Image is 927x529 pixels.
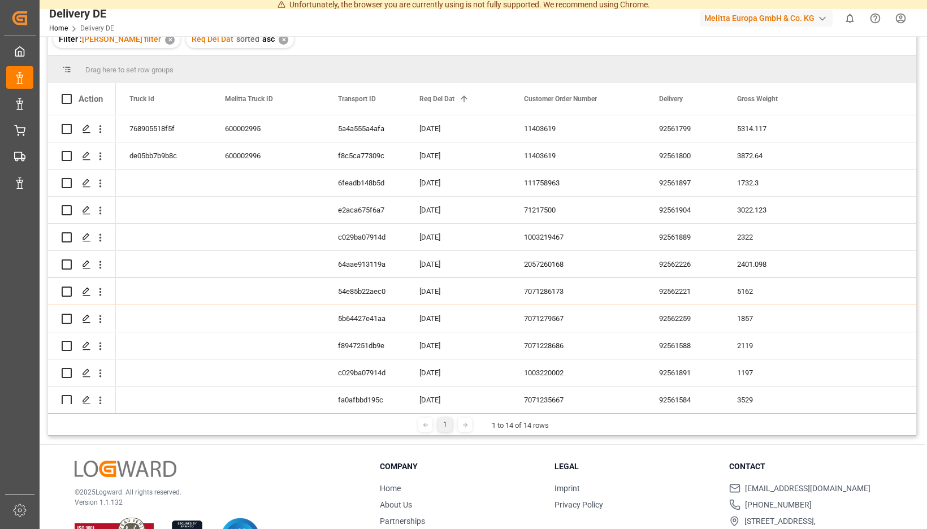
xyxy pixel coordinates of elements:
[724,142,837,169] div: 3872.64
[863,6,888,31] button: Help Center
[729,461,890,472] h3: Contact
[380,517,425,526] a: Partnerships
[492,420,549,431] div: 1 to 14 of 14 rows
[510,224,646,250] div: 1003219467
[510,305,646,332] div: 7071279567
[406,332,510,359] div: [DATE]
[48,332,116,359] div: Press SPACE to select this row.
[406,115,510,142] div: [DATE]
[324,251,406,277] div: 64aae913119a
[646,251,724,277] div: 92562226
[406,305,510,332] div: [DATE]
[510,387,646,413] div: 7071235667
[646,170,724,196] div: 92561897
[419,95,454,103] span: Req Del Dat
[724,224,837,250] div: 2322
[279,35,288,45] div: ✕
[75,487,352,497] p: © 2025 Logward. All rights reserved.
[510,115,646,142] div: 11403619
[700,7,837,29] button: Melitta Europa GmbH & Co. KG
[48,197,116,224] div: Press SPACE to select this row.
[724,387,837,413] div: 3529
[324,359,406,386] div: c029ba07914d
[745,499,812,511] span: [PHONE_NUMBER]
[48,387,116,414] div: Press SPACE to select this row.
[406,359,510,386] div: [DATE]
[646,197,724,223] div: 92561904
[48,359,116,387] div: Press SPACE to select this row.
[646,278,724,305] div: 92562221
[116,115,211,142] div: 768905518f5f
[116,142,211,169] div: de05bb7b9b8c
[646,115,724,142] div: 92561799
[510,332,646,359] div: 7071228686
[380,484,401,493] a: Home
[75,461,176,477] img: Logward Logo
[75,497,352,508] p: Version 1.1.132
[49,24,68,32] a: Home
[406,224,510,250] div: [DATE]
[724,115,837,142] div: 5314.117
[225,95,273,103] span: Melitta Truck ID
[324,142,406,169] div: f8c5ca77309c
[510,197,646,223] div: 71217500
[324,170,406,196] div: 6feadb148b5d
[646,359,724,386] div: 92561891
[406,197,510,223] div: [DATE]
[48,115,116,142] div: Press SPACE to select this row.
[82,34,161,44] span: [PERSON_NAME] filter
[646,224,724,250] div: 92561889
[324,278,406,305] div: 54e85b22aec0
[745,483,870,495] span: [EMAIL_ADDRESS][DOMAIN_NAME]
[510,251,646,277] div: 2057260168
[129,95,154,103] span: Truck Id
[510,142,646,169] div: 11403619
[48,170,116,197] div: Press SPACE to select this row.
[324,197,406,223] div: e2aca675f6a7
[49,5,114,22] div: Delivery DE
[724,251,837,277] div: 2401.098
[380,500,412,509] a: About Us
[555,500,603,509] a: Privacy Policy
[555,484,580,493] a: Imprint
[406,170,510,196] div: [DATE]
[646,305,724,332] div: 92562259
[724,170,837,196] div: 1732.3
[165,35,175,45] div: ✕
[48,305,116,332] div: Press SPACE to select this row.
[324,115,406,142] div: 5a4a555a4afa
[646,142,724,169] div: 92561800
[211,115,324,142] div: 600002995
[700,10,833,27] div: Melitta Europa GmbH & Co. KG
[338,95,376,103] span: Transport ID
[524,95,597,103] span: Customer Order Number
[406,251,510,277] div: [DATE]
[438,418,452,432] div: 1
[211,142,324,169] div: 600002996
[724,278,837,305] div: 5162
[48,224,116,251] div: Press SPACE to select this row.
[48,251,116,278] div: Press SPACE to select this row.
[646,332,724,359] div: 92561588
[324,387,406,413] div: fa0afbbd195c
[324,224,406,250] div: c029ba07914d
[380,461,540,472] h3: Company
[85,66,174,74] span: Drag here to set row groups
[262,34,275,44] span: asc
[510,359,646,386] div: 1003220002
[48,278,116,305] div: Press SPACE to select this row.
[406,278,510,305] div: [DATE]
[48,142,116,170] div: Press SPACE to select this row.
[236,34,259,44] span: sorted
[837,6,863,31] button: show 0 new notifications
[555,461,715,472] h3: Legal
[324,332,406,359] div: f8947251db9e
[724,305,837,332] div: 1857
[192,34,233,44] span: Req Del Dat
[659,95,683,103] span: Delivery
[510,278,646,305] div: 7071286173
[406,142,510,169] div: [DATE]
